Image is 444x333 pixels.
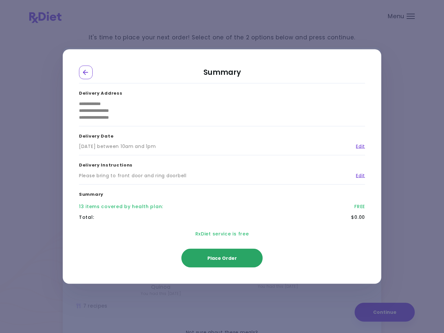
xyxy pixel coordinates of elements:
button: Place Order [181,249,263,268]
h3: Summary [79,184,365,201]
div: Total : [79,214,94,221]
h3: Delivery Instructions [79,155,365,172]
h2: Summary [79,66,365,84]
span: Place Order [207,255,237,261]
h3: Delivery Address [79,84,365,100]
div: $0.00 [351,214,365,221]
div: Go Back [79,66,93,79]
div: [DATE] between 10am and 1pm [79,143,156,150]
div: Please bring to front door and ring doorbell [79,172,187,179]
h3: Delivery Date [79,126,365,143]
div: FREE [354,203,365,210]
a: Edit [351,143,365,150]
div: 13 items covered by health plan : [79,203,163,210]
div: RxDiet service is free [79,223,365,245]
a: Edit [351,172,365,179]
